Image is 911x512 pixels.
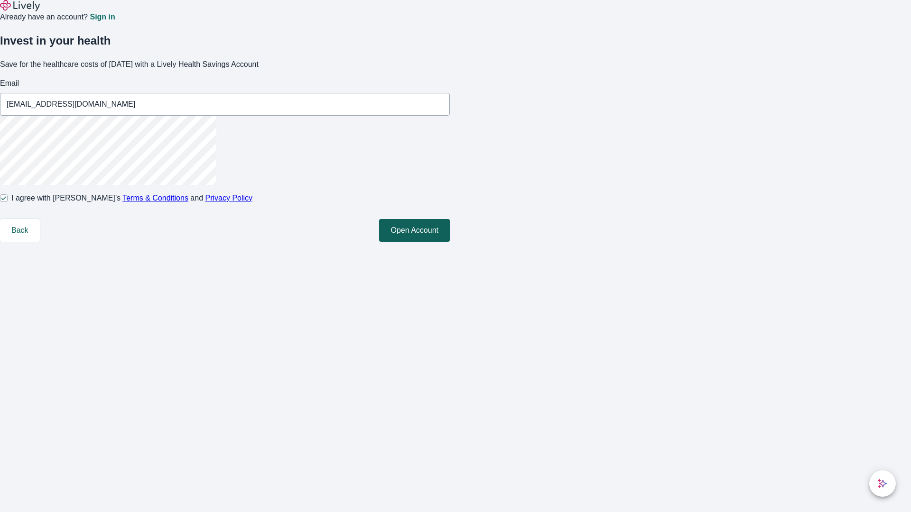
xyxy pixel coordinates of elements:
button: Open Account [379,219,450,242]
svg: Lively AI Assistant [878,479,887,488]
a: Sign in [90,13,115,21]
button: chat [869,470,896,497]
a: Terms & Conditions [122,194,188,202]
a: Privacy Policy [205,194,253,202]
span: I agree with [PERSON_NAME]’s and [11,192,252,204]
